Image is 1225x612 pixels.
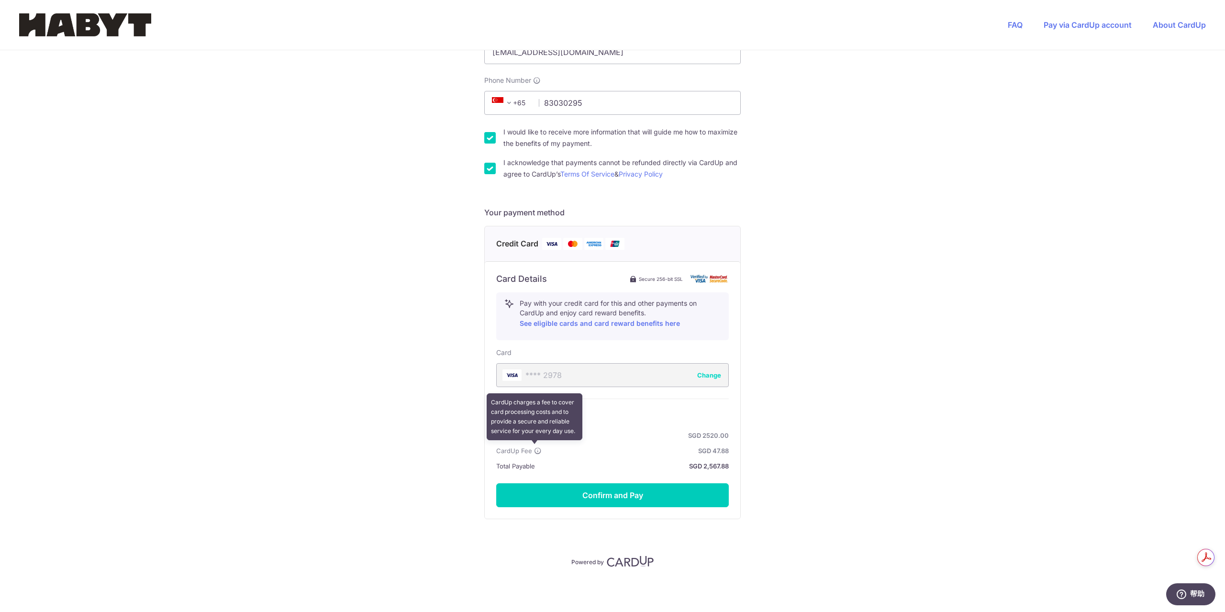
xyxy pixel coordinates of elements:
img: Mastercard [563,238,582,250]
label: Card [496,348,512,357]
strong: SGD 47.88 [546,445,729,456]
h5: Your payment method [484,207,741,218]
a: About CardUp [1153,20,1206,30]
button: Confirm and Pay [496,483,729,507]
p: Powered by [571,556,604,566]
button: Change [697,370,721,380]
span: CardUp Fee [496,445,532,456]
img: Visa [542,238,561,250]
span: Credit Card [496,238,538,250]
a: Pay via CardUp account [1044,20,1132,30]
a: See eligible cards and card reward benefits here [520,319,680,327]
a: Terms Of Service [560,170,614,178]
strong: SGD 2,567.88 [539,460,729,472]
span: Secure 256-bit SSL [639,275,683,283]
span: Phone Number [484,76,531,85]
p: Pay with your credit card for this and other payments on CardUp and enjoy card reward benefits. [520,299,721,329]
span: +65 [489,97,532,109]
span: Total Payable [496,460,535,472]
h6: Summary [496,411,729,422]
span: +65 [492,97,515,109]
div: CardUp charges a fee to cover card processing costs and to provide a secure and reliable service ... [487,393,582,440]
img: CardUp [607,556,654,567]
label: I would like to receive more information that will guide me how to maximize the benefits of my pa... [503,126,741,149]
a: FAQ [1008,20,1023,30]
label: I acknowledge that payments cannot be refunded directly via CardUp and agree to CardUp’s & [503,157,741,180]
a: Privacy Policy [619,170,663,178]
img: Union Pay [605,238,624,250]
iframe: 打开一个小组件，您可以在其中找到更多信息 [1166,583,1215,607]
img: American Express [584,238,603,250]
input: Email address [484,40,741,64]
h6: Card Details [496,273,547,285]
img: card secure [690,275,729,283]
strong: SGD 2520.00 [550,430,729,441]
